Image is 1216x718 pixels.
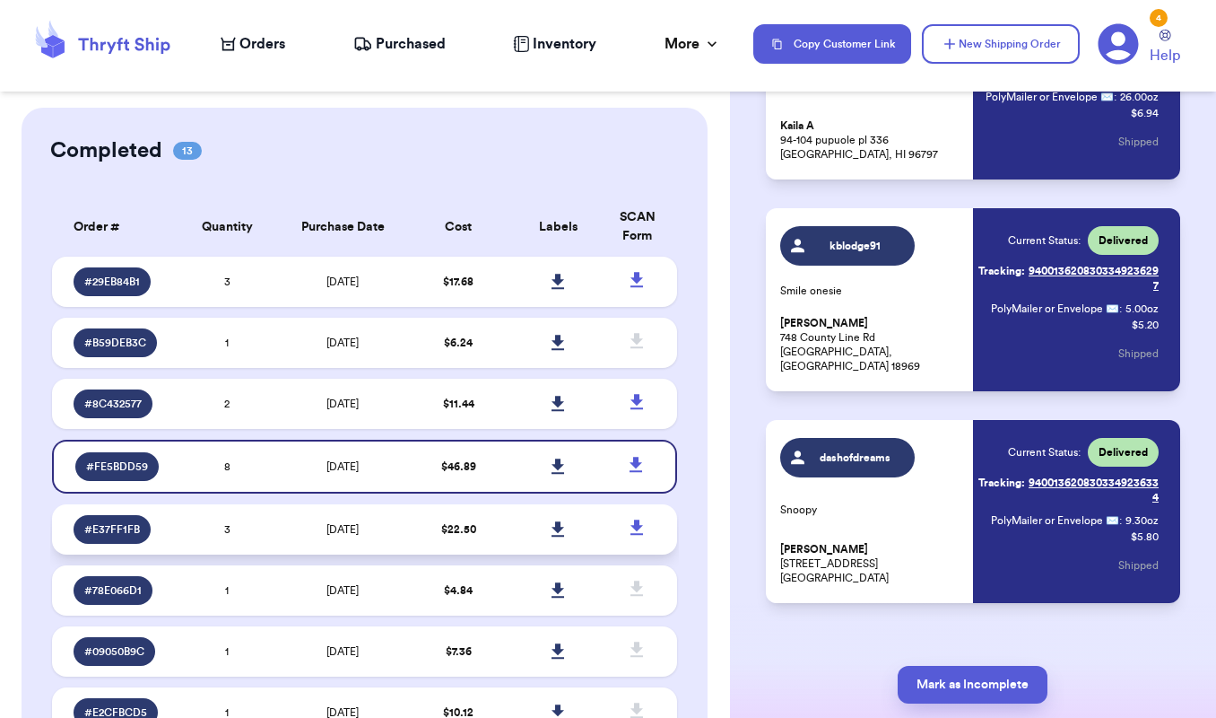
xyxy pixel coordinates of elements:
[1131,106,1159,120] p: $ 6.94
[84,275,140,289] span: # 29EB84B1
[609,197,678,257] th: SCAN Form
[991,303,1119,314] span: PolyMailer or Envelope ✉️
[239,33,285,55] span: Orders
[84,583,142,598] span: # 78E066D1
[1150,30,1180,66] a: Help
[326,461,359,472] span: [DATE]
[898,666,1047,704] button: Mark as Incomplete
[326,398,359,409] span: [DATE]
[780,118,962,162] p: 94-104 pupuole pl 336 [GEOGRAPHIC_DATA], HI 96797
[1099,233,1148,248] span: Delivered
[978,476,1025,490] span: Tracking:
[326,585,359,596] span: [DATE]
[84,397,142,411] span: # 8C432577
[513,33,596,55] a: Inventory
[84,522,140,537] span: # E37FF1FB
[922,24,1080,64] button: New Shipping Order
[224,398,230,409] span: 2
[1125,302,1159,316] span: 5.00 oz
[780,119,814,133] span: Kaila A
[326,646,359,657] span: [DATE]
[780,316,962,373] p: 748 County Line Rd [GEOGRAPHIC_DATA], [GEOGRAPHIC_DATA] 18969
[1098,23,1139,65] a: 4
[326,276,359,287] span: [DATE]
[780,543,868,556] span: [PERSON_NAME]
[1118,122,1159,162] button: Shipped
[443,276,473,287] span: $ 17.68
[991,515,1119,526] span: PolyMailer or Envelope ✉️
[508,197,608,257] th: Labels
[441,461,476,472] span: $ 46.89
[1125,513,1159,528] span: 9.30 oz
[812,451,898,465] span: dashofdreams
[221,33,285,55] a: Orders
[326,707,359,718] span: [DATE]
[443,398,474,409] span: $ 11.44
[225,707,229,718] span: 1
[977,257,1159,300] a: Tracking:9400136208303349236297
[173,142,202,160] span: 13
[1008,233,1081,248] span: Current Status:
[1150,9,1168,27] div: 4
[326,337,359,348] span: [DATE]
[1119,513,1122,528] span: :
[1131,530,1159,544] p: $ 5.80
[780,503,962,517] p: Snoopy
[986,92,1114,102] span: PolyMailer or Envelope ✉️
[326,524,359,535] span: [DATE]
[1008,445,1081,460] span: Current Status:
[84,336,146,350] span: # B59DEB3C
[86,460,148,474] span: # FE5BDD59
[50,136,162,165] h2: Completed
[376,33,446,55] span: Purchased
[533,33,596,55] span: Inventory
[812,239,898,253] span: kblodge91
[224,276,230,287] span: 3
[1118,546,1159,585] button: Shipped
[977,468,1159,512] a: Tracking:9400136208303349236334
[780,542,962,585] p: [STREET_ADDRESS] [GEOGRAPHIC_DATA]
[1119,302,1122,316] span: :
[225,646,229,657] span: 1
[1118,334,1159,373] button: Shipped
[444,337,473,348] span: $ 6.24
[1120,90,1159,104] span: 26.00 oz
[446,646,472,657] span: $ 7.36
[84,644,144,659] span: # 09050B9C
[409,197,508,257] th: Cost
[444,585,473,596] span: $ 4.84
[780,284,962,298] p: Smile onesie
[225,337,229,348] span: 1
[978,264,1025,278] span: Tracking:
[780,317,868,330] span: [PERSON_NAME]
[1150,45,1180,66] span: Help
[224,461,230,472] span: 8
[52,197,177,257] th: Order #
[277,197,408,257] th: Purchase Date
[224,524,230,535] span: 3
[753,24,911,64] button: Copy Customer Link
[1132,318,1159,332] p: $ 5.20
[353,33,446,55] a: Purchased
[178,197,277,257] th: Quantity
[225,585,229,596] span: 1
[664,33,721,55] div: More
[443,707,473,718] span: $ 10.12
[441,524,476,535] span: $ 22.50
[1114,90,1116,104] span: :
[1099,445,1148,460] span: Delivered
